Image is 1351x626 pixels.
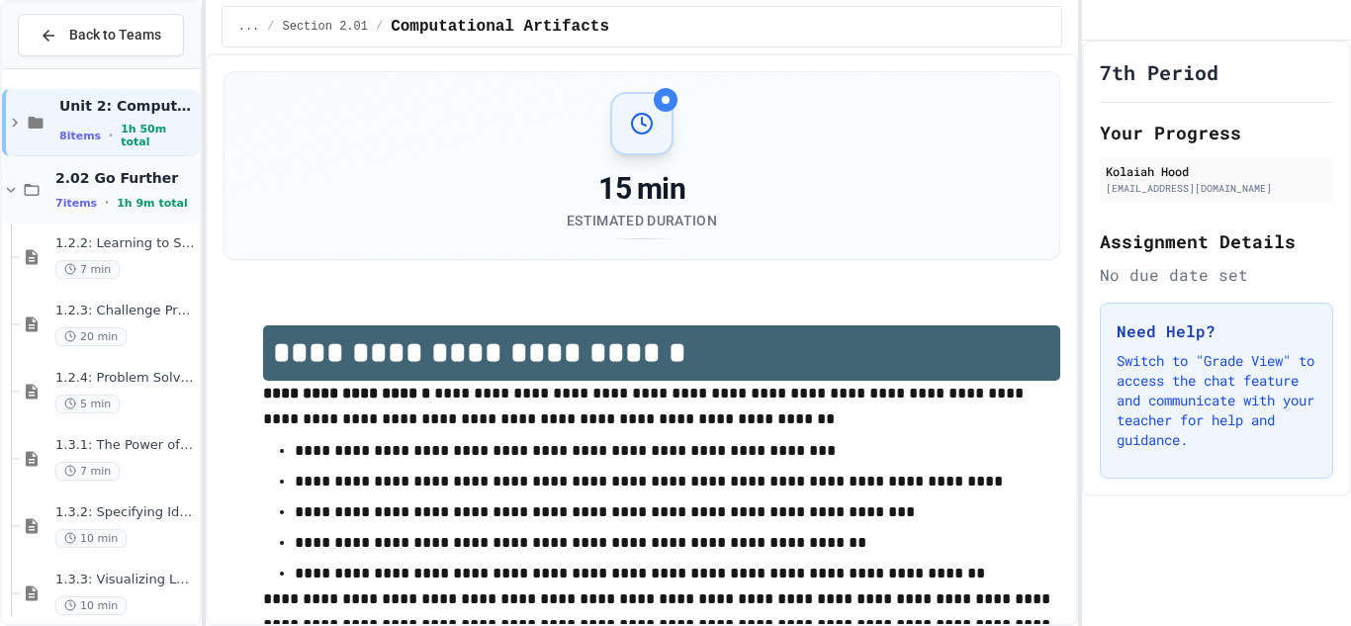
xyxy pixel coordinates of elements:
span: 1.2.2: Learning to Solve Hard Problems [55,235,196,252]
span: 7 items [55,197,97,210]
span: / [376,19,383,35]
span: 1.3.2: Specifying Ideas with Pseudocode [55,504,196,521]
span: Section 2.01 [283,19,368,35]
span: 10 min [55,529,127,548]
h2: Your Progress [1100,119,1333,146]
p: Switch to "Grade View" to access the chat feature and communicate with your teacher for help and ... [1117,351,1316,450]
div: No due date set [1100,263,1333,287]
span: 2.02 Go Further [55,169,196,187]
span: 1.3.1: The Power of Algorithms [55,437,196,454]
span: • [109,128,113,143]
span: 7 min [55,260,120,279]
h2: Assignment Details [1100,227,1333,255]
div: 15 min [567,171,717,207]
button: Back to Teams [18,14,184,56]
span: / [267,19,274,35]
span: 1h 50m total [121,123,196,148]
span: 20 min [55,327,127,346]
span: 10 min [55,596,127,615]
span: 1.3.3: Visualizing Logic with Flowcharts [55,572,196,588]
span: Unit 2: Computational Artifacts [59,97,196,115]
div: Kolaiah Hood [1106,162,1327,180]
span: 5 min [55,395,120,413]
span: 1.2.3: Challenge Problem - The Bridge [55,303,196,319]
div: Estimated Duration [567,211,717,230]
div: [EMAIL_ADDRESS][DOMAIN_NAME] [1106,181,1327,196]
span: 7 min [55,462,120,481]
span: Back to Teams [69,25,161,45]
span: 1.2.4: Problem Solving Practice [55,370,196,387]
span: 1h 9m total [117,197,188,210]
span: 8 items [59,130,101,142]
span: • [105,195,109,211]
span: ... [238,19,260,35]
h1: 7th Period [1100,58,1218,86]
h3: Need Help? [1117,319,1316,343]
span: Computational Artifacts [391,15,609,39]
